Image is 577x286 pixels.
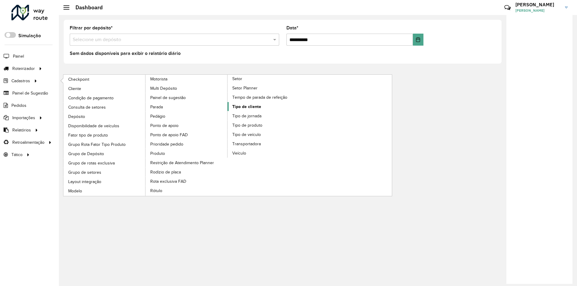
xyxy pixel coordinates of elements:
[68,132,108,138] span: Fator tipo de produto
[63,93,146,102] a: Condição de pagamento
[227,149,310,158] a: Veículo
[63,149,146,158] a: Grupo de Depósito
[232,150,246,156] span: Veículo
[68,104,106,110] span: Consulta de setores
[63,121,146,130] a: Disponibilidade de veículos
[69,4,103,11] h2: Dashboard
[12,115,35,121] span: Importações
[150,160,214,166] span: Restrição de Atendimento Planner
[145,130,228,139] a: Ponto de apoio FAD
[145,75,310,196] a: Setor
[150,188,162,194] span: Rótulo
[63,168,146,177] a: Grupo de setores
[232,122,262,128] span: Tipo de produto
[515,2,560,8] h3: [PERSON_NAME]
[145,149,228,158] a: Produto
[63,75,146,84] a: Checkpoint
[63,186,146,195] a: Modelo
[232,85,258,91] span: Setor Planner
[286,24,298,32] label: Data
[232,131,261,138] span: Tipo de veículo
[515,8,560,13] span: [PERSON_NAME]
[227,139,310,148] a: Transportadora
[232,76,242,82] span: Setor
[150,122,179,129] span: Ponto de apoio
[11,152,23,158] span: Tático
[63,140,146,149] a: Grupo Rota Fator Tipo Produto
[145,158,228,167] a: Restrição de Atendimento Planner
[11,102,26,109] span: Pedidos
[68,151,104,157] span: Grupo de Depósito
[227,93,310,102] a: Tempo de parada de refeição
[227,102,310,111] a: Tipo de cliente
[501,1,514,14] a: Contato Rápido
[232,104,261,110] span: Tipo de cliente
[227,111,310,120] a: Tipo de jornada
[63,177,146,186] a: Layout integração
[145,93,228,102] a: Painel de sugestão
[68,95,114,101] span: Condição de pagamento
[232,94,287,101] span: Tempo de parada de refeição
[227,121,310,130] a: Tipo de produto
[63,158,146,167] a: Grupo de rotas exclusiva
[150,95,186,101] span: Painel de sugestão
[68,169,101,176] span: Grupo de setores
[68,160,115,166] span: Grupo de rotas exclusiva
[12,139,44,146] span: Retroalimentação
[18,32,41,39] label: Simulação
[145,186,228,195] a: Rótulo
[150,113,165,119] span: Pedágio
[68,76,89,83] span: Checkpoint
[145,121,228,130] a: Ponto de apoio
[68,113,85,120] span: Depósito
[145,102,228,111] a: Parada
[150,150,165,157] span: Produto
[12,127,31,133] span: Relatórios
[70,50,181,57] label: Sem dados disponíveis para exibir o relatório diário
[70,24,113,32] label: Filtrar por depósito
[68,188,82,194] span: Modelo
[63,75,228,196] a: Motorista
[232,113,261,119] span: Tipo de jornada
[63,131,146,140] a: Fator tipo de produto
[68,123,119,129] span: Disponibilidade de veículos
[150,141,183,147] span: Prioridade pedido
[150,76,167,82] span: Motorista
[63,84,146,93] a: Cliente
[145,177,228,186] a: Rota exclusiva FAD
[145,167,228,176] a: Rodízio de placa
[145,112,228,121] a: Pedágio
[68,179,101,185] span: Layout integração
[150,104,163,110] span: Parada
[68,86,81,92] span: Cliente
[63,112,146,121] a: Depósito
[150,178,186,185] span: Rota exclusiva FAD
[63,103,146,112] a: Consulta de setores
[145,84,228,93] a: Multi Depósito
[227,83,310,92] a: Setor Planner
[13,53,24,59] span: Painel
[150,85,177,92] span: Multi Depósito
[145,140,228,149] a: Prioridade pedido
[232,141,261,147] span: Transportadora
[68,141,126,148] span: Grupo Rota Fator Tipo Produto
[413,34,423,46] button: Choose Date
[11,78,30,84] span: Cadastros
[12,90,48,96] span: Painel de Sugestão
[150,169,181,175] span: Rodízio de placa
[150,132,188,138] span: Ponto de apoio FAD
[12,65,35,72] span: Roteirizador
[227,130,310,139] a: Tipo de veículo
